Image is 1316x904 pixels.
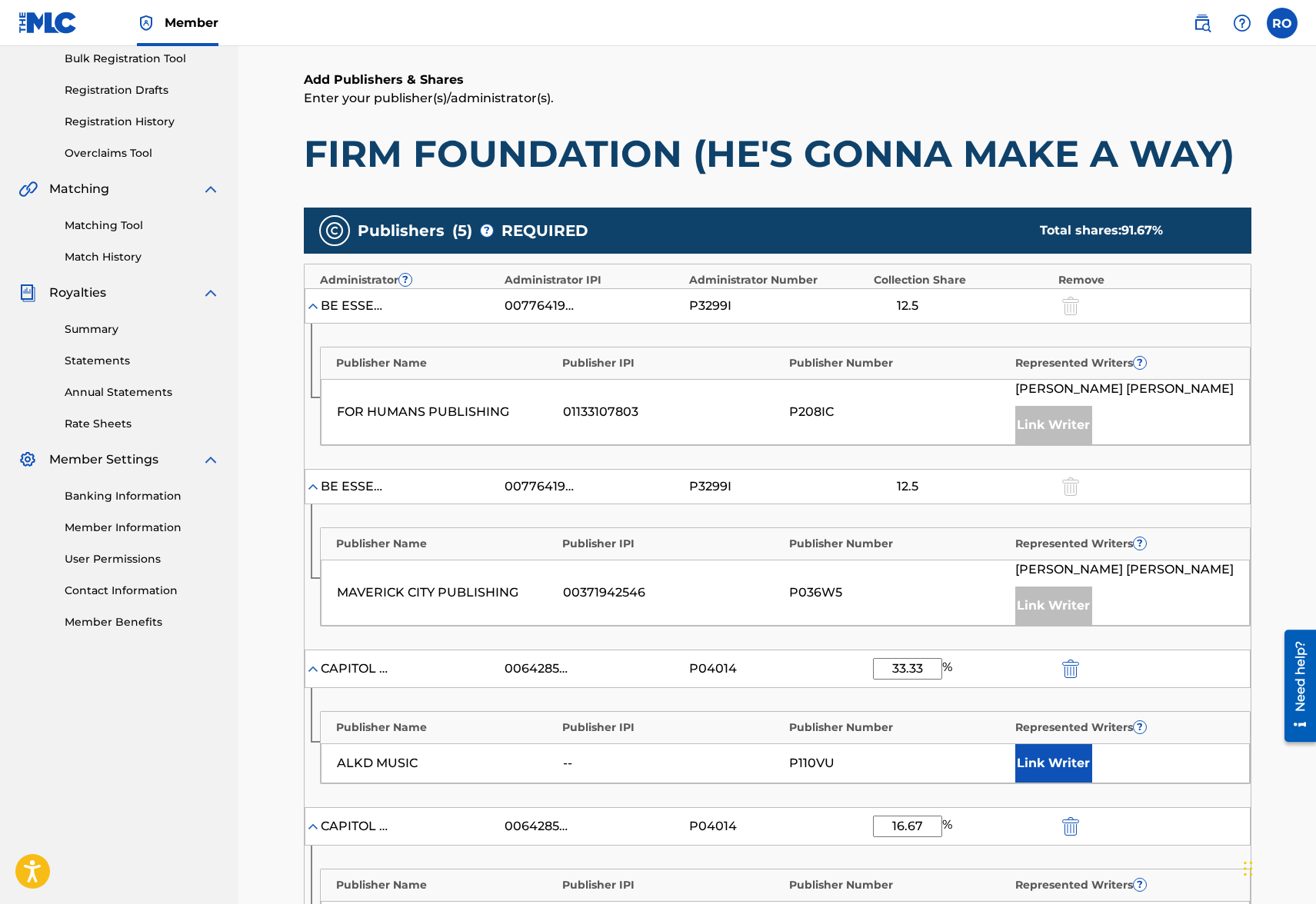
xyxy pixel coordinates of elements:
[789,754,1008,773] div: P110VU
[1134,357,1146,369] span: ?
[1015,744,1092,783] button: Link Writer
[18,12,78,34] img: MLC Logo
[789,583,1008,602] div: P036W5
[65,82,220,98] a: Registration Drafts
[789,877,1008,893] div: Publisher Number
[65,520,220,536] a: Member Information
[1134,721,1146,733] span: ?
[336,536,555,552] div: Publisher Name
[1121,223,1163,238] span: 91.67 %
[18,450,37,469] img: Member Settings
[562,877,781,893] div: Publisher IPI
[789,720,1008,736] div: Publisher Number
[65,583,220,599] a: Contact Information
[399,274,411,286] span: ?
[562,536,781,552] div: Publisher IPI
[1015,355,1234,371] div: Represented Writers
[305,819,321,834] img: expand-cell-toggle
[65,114,220,130] a: Registration History
[563,754,781,773] div: --
[1187,8,1218,38] a: Public Search
[563,583,781,602] div: 00371942546
[562,355,781,371] div: Publisher IPI
[18,180,38,198] img: Matching
[49,180,109,198] span: Matching
[202,180,220,198] img: expand
[304,89,1251,108] p: Enter your publisher(s)/administrator(s).
[789,536,1008,552] div: Publisher Number
[165,14,218,32] span: Member
[137,14,155,32] img: Top Rightsholder
[1273,623,1316,747] iframe: Resource Center
[65,321,220,337] a: Summary
[1015,720,1234,736] div: Represented Writers
[1134,879,1146,891] span: ?
[49,450,158,469] span: Member Settings
[563,403,781,421] div: 01133107803
[1040,221,1220,240] div: Total shares:
[336,877,555,893] div: Publisher Name
[325,221,344,240] img: publishers
[1193,14,1211,32] img: search
[942,816,956,837] span: %
[689,272,866,288] div: Administrator Number
[337,754,555,773] div: ALKD MUSIC
[1015,380,1234,398] span: [PERSON_NAME] [PERSON_NAME]
[304,131,1251,177] h1: FIRM FOUNDATION (HE'S GONNA MAKE A WAY)
[1062,817,1079,836] img: 12a2ab48e56ec057fbd8.svg
[1062,660,1079,678] img: 12a2ab48e56ec057fbd8.svg
[305,479,321,494] img: expand-cell-toggle
[336,355,555,371] div: Publisher Name
[789,403,1008,421] div: P208IC
[65,614,220,630] a: Member Benefits
[65,218,220,234] a: Matching Tool
[505,272,681,288] div: Administrator IPI
[320,272,497,288] div: Administrator
[337,583,555,602] div: MAVERICK CITY PUBLISHING
[49,284,106,302] span: Royalties
[358,219,445,242] span: Publishers
[304,71,1251,89] h6: Add Publishers & Shares
[1015,536,1234,552] div: Represented Writers
[18,284,37,302] img: Royalties
[65,353,220,369] a: Statements
[65,488,220,504] a: Banking Information
[1239,830,1316,904] iframe: Chat Widget
[1227,8,1258,38] div: Help
[65,249,220,265] a: Match History
[874,272,1051,288] div: Collection Share
[1058,272,1235,288] div: Remove
[202,284,220,302] img: expand
[942,658,956,680] span: %
[202,450,220,469] img: expand
[481,224,493,237] span: ?
[65,416,220,432] a: Rate Sheets
[336,720,555,736] div: Publisher Name
[337,403,555,421] div: FOR HUMANS PUBLISHING
[1244,846,1253,892] div: Drag
[562,720,781,736] div: Publisher IPI
[65,384,220,400] a: Annual Statements
[65,145,220,161] a: Overclaims Tool
[501,219,588,242] span: REQUIRED
[1015,877,1234,893] div: Represented Writers
[1233,14,1251,32] img: help
[305,298,321,314] img: expand-cell-toggle
[1267,8,1298,38] div: User Menu
[1134,537,1146,550] span: ?
[65,551,220,567] a: User Permissions
[305,661,321,676] img: expand-cell-toggle
[452,219,472,242] span: ( 5 )
[789,355,1008,371] div: Publisher Number
[1015,560,1234,579] span: [PERSON_NAME] [PERSON_NAME]
[65,51,220,67] a: Bulk Registration Tool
